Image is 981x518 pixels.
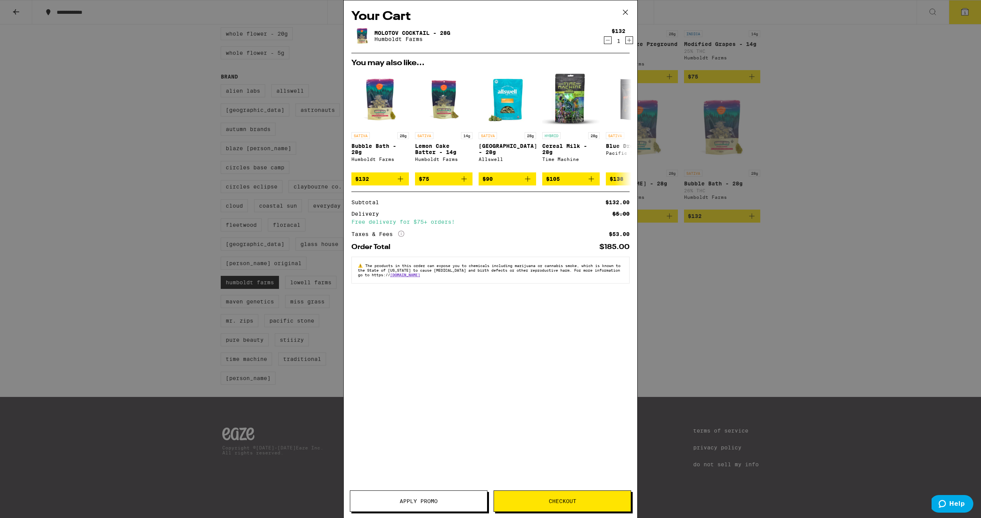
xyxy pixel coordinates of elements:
[606,71,663,128] img: Pacific Stone - Blue Dream - 28g
[542,132,561,139] p: HYBRID
[606,151,663,156] div: Pacific Stone
[542,157,600,162] div: Time Machine
[479,143,536,155] p: [GEOGRAPHIC_DATA] - 28g
[612,211,630,216] div: $5.00
[351,25,373,47] img: Molotov Cocktail - 28g
[374,30,450,36] a: Molotov Cocktail - 28g
[479,71,536,128] img: Allswell - Garden Grove - 28g
[351,231,404,238] div: Taxes & Fees
[351,71,409,128] img: Humboldt Farms - Bubble Bath - 28g
[400,498,438,504] span: Apply Promo
[612,38,625,44] div: 1
[549,498,576,504] span: Checkout
[415,172,472,185] button: Add to bag
[351,172,409,185] button: Add to bag
[479,71,536,172] a: Open page for Garden Grove - 28g from Allswell
[350,490,487,512] button: Apply Promo
[479,132,497,139] p: SATIVA
[397,132,409,139] p: 28g
[546,176,560,182] span: $105
[625,36,633,44] button: Increment
[479,172,536,185] button: Add to bag
[612,28,625,34] div: $132
[355,176,369,182] span: $132
[525,132,536,139] p: 28g
[415,132,433,139] p: SATIVA
[374,36,450,42] p: Humboldt Farms
[604,36,612,44] button: Decrement
[542,71,600,172] a: Open page for Cereal Milk - 28g from Time Machine
[542,71,600,128] img: Time Machine - Cereal Milk - 28g
[351,244,396,251] div: Order Total
[351,211,384,216] div: Delivery
[479,157,536,162] div: Allswell
[351,143,409,155] p: Bubble Bath - 28g
[351,71,409,172] a: Open page for Bubble Bath - 28g from Humboldt Farms
[351,219,630,225] div: Free delivery for $75+ orders!
[415,71,472,128] img: Humboldt Farms - Lemon Cake Batter - 14g
[542,172,600,185] button: Add to bag
[606,172,663,185] button: Add to bag
[390,272,420,277] a: [DOMAIN_NAME]
[351,59,630,67] h2: You may also like...
[358,263,620,277] span: The products in this order can expose you to chemicals including marijuana or cannabis smoke, whi...
[419,176,429,182] span: $75
[606,143,663,149] p: Blue Dream - 28g
[606,132,624,139] p: SATIVA
[351,8,630,25] h2: Your Cart
[599,244,630,251] div: $185.00
[588,132,600,139] p: 28g
[415,71,472,172] a: Open page for Lemon Cake Batter - 14g from Humboldt Farms
[358,263,365,268] span: ⚠️
[609,231,630,237] div: $53.00
[351,157,409,162] div: Humboldt Farms
[932,495,973,514] iframe: Opens a widget where you can find more information
[605,200,630,205] div: $132.00
[494,490,631,512] button: Checkout
[610,176,623,182] span: $138
[606,71,663,172] a: Open page for Blue Dream - 28g from Pacific Stone
[461,132,472,139] p: 14g
[542,143,600,155] p: Cereal Milk - 28g
[415,157,472,162] div: Humboldt Farms
[351,200,384,205] div: Subtotal
[482,176,493,182] span: $90
[415,143,472,155] p: Lemon Cake Batter - 14g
